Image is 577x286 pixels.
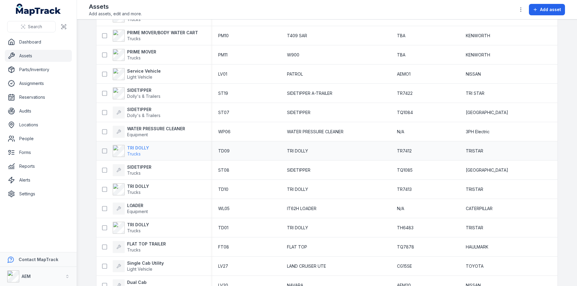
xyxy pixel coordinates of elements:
strong: Single Cab Utility [127,260,164,266]
span: HAULMARK [466,244,488,250]
span: Trucks [127,247,141,252]
span: Trucks [127,151,141,156]
span: KENWORTH [466,33,490,39]
span: KENWORTH [466,52,490,58]
a: Settings [5,188,72,200]
a: Assets [5,50,72,62]
strong: Contact MapTrack [19,257,58,262]
span: TR7412 [397,148,412,154]
strong: PRIME MOVER/BODY WATER CART [127,30,198,36]
a: WATER PRESSURE CLEANEREquipment [113,126,185,138]
strong: SIDETIPPER [127,164,151,170]
span: LAND CRUISER UTE [287,263,326,269]
a: PRIME MOVER/BODY WATER CARTTrucks [113,30,198,42]
a: TRI DOLLYTrucks [113,183,149,195]
a: Single Cab UtilityLight Vehicle [113,260,164,272]
span: FLAT TOP [287,244,307,250]
a: People [5,133,72,145]
span: Trucks [127,190,141,195]
span: TD10 [218,186,228,192]
span: Trucks [127,55,141,60]
span: [GEOGRAPHIC_DATA] [466,167,508,173]
span: TD01 [218,225,228,231]
a: MapTrack [16,4,61,16]
strong: AEM [22,274,31,279]
span: PATROL [287,71,303,77]
span: SIDETIPPER A-TRAILER [287,90,332,96]
button: Search [7,21,56,32]
span: TQ1085 [397,167,413,173]
span: TQ1084 [397,110,413,116]
span: Add asset [540,7,561,13]
strong: FLAT TOP TRAILER [127,241,166,247]
span: NISSAN [466,71,481,77]
span: Trucks [127,17,141,22]
a: Forms [5,146,72,158]
span: Equipment [127,209,148,214]
span: SIDETIPPER [287,110,310,116]
span: TBA [397,33,405,39]
span: CATERPILLAR [466,206,493,212]
span: LV27 [218,263,228,269]
a: Service VehicleLight Vehicle [113,68,161,80]
h2: Assets [89,2,142,11]
a: FLAT TOP TRAILERTrucks [113,241,166,253]
a: Locations [5,119,72,131]
a: Audits [5,105,72,117]
span: Trucks [127,170,141,176]
span: Dolly's & Trailers [127,113,160,118]
span: TRI STAR [466,90,484,96]
span: PM11 [218,52,227,58]
span: Add assets, edit and more. [89,11,142,17]
span: N/A [397,206,404,212]
span: TH6483 [397,225,414,231]
span: Light Vehicle [127,266,152,272]
strong: LOADER [127,203,148,209]
span: Dolly's & Trailers [127,94,160,99]
strong: PRIME MOVER [127,49,156,55]
strong: SIDETIPPER [127,107,160,113]
a: LOADEREquipment [113,203,148,215]
span: ST08 [218,167,229,173]
span: TRI DOLLY [287,148,308,154]
span: TR7422 [397,90,413,96]
span: IT62H LOADER [287,206,316,212]
span: Light Vehicle [127,74,152,80]
span: TR7413 [397,186,412,192]
span: TD09 [218,148,230,154]
a: PRIME MOVERTrucks [113,49,156,61]
strong: TRI DOLLY [127,183,149,189]
strong: SIDETIPPER [127,87,160,93]
a: Reports [5,160,72,172]
a: TRI DOLLYTrucks [113,222,149,234]
span: N/A [397,129,404,135]
span: TRI DOLLY [287,225,308,231]
span: 3PH Electric [466,129,490,135]
a: Reservations [5,91,72,103]
strong: TRI DOLLY [127,222,149,228]
span: Trucks [127,228,141,233]
span: SIDETIPPER [287,167,310,173]
a: SIDETIPPERDolly's & Trailers [113,87,160,99]
strong: Dual Cab [127,279,152,285]
span: TBA [397,52,405,58]
span: WATER PRESSURE CLEANER [287,129,343,135]
a: SIDETIPPERDolly's & Trailers [113,107,160,119]
a: Assignments [5,77,72,89]
span: TQ7878 [397,244,414,250]
a: SIDETIPPERTrucks [113,164,151,176]
span: ST19 [218,90,228,96]
span: Equipment [127,132,148,137]
a: Alerts [5,174,72,186]
span: AEMO1 [397,71,411,77]
span: WP06 [218,129,230,135]
a: TRI DOLLYTrucks [113,145,149,157]
span: CG15SE [397,263,412,269]
span: TRISTAR [466,148,483,154]
span: LV01 [218,71,227,77]
span: TOYOTA [466,263,484,269]
span: T409 SAR [287,33,307,39]
span: TRISTAR [466,186,483,192]
strong: Service Vehicle [127,68,161,74]
span: ST07 [218,110,229,116]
